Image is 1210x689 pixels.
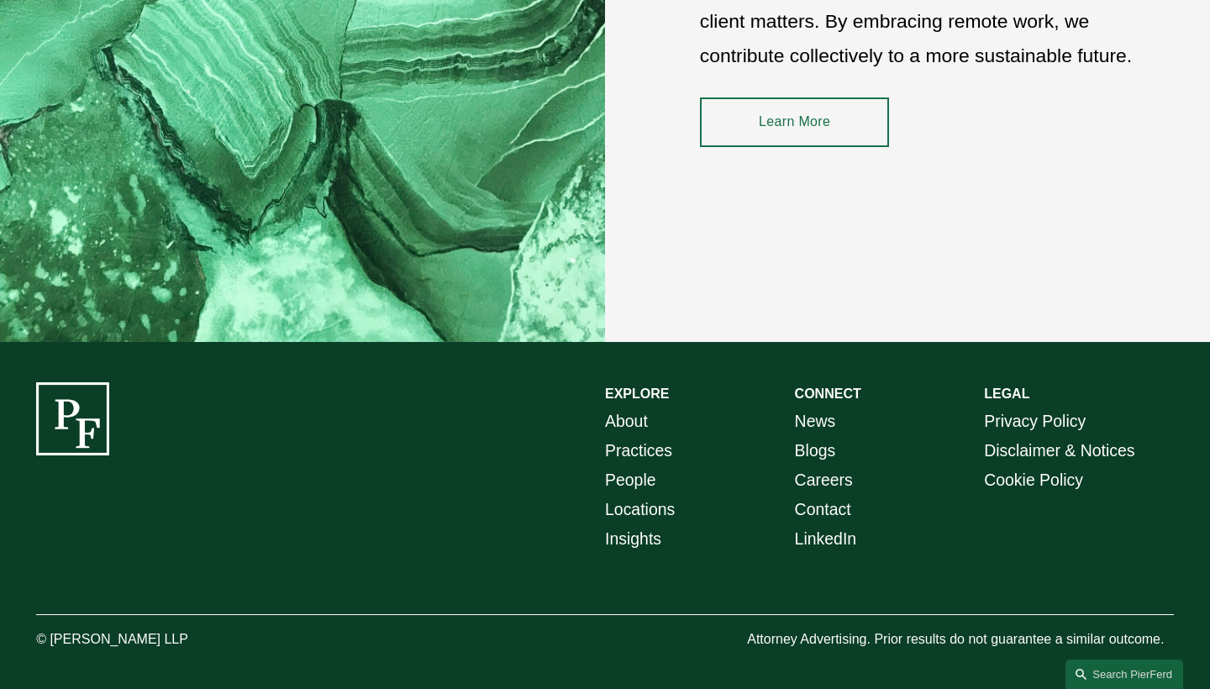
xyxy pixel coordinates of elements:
a: Practices [605,436,672,465]
a: Cookie Policy [984,465,1083,495]
a: Privacy Policy [984,407,1086,436]
p: Attorney Advertising. Prior results do not guarantee a similar outcome. [747,628,1174,652]
a: People [605,465,656,495]
a: Disclaimer & Notices [984,436,1134,465]
strong: EXPLORE [605,387,669,401]
a: Careers [795,465,853,495]
a: News [795,407,836,436]
a: LinkedIn [795,524,857,554]
a: Learn More [700,97,890,146]
a: Blogs [795,436,836,465]
a: About [605,407,648,436]
a: Search this site [1065,660,1183,689]
strong: LEGAL [984,387,1029,401]
strong: CONNECT [795,387,861,401]
p: © [PERSON_NAME] LLP [36,628,273,652]
a: Contact [795,495,851,524]
a: Locations [605,495,675,524]
a: Insights [605,524,661,554]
